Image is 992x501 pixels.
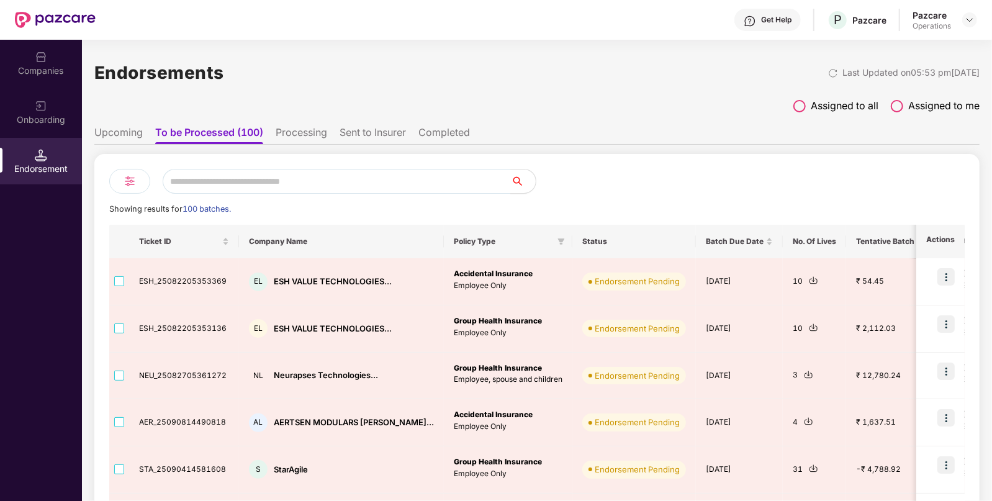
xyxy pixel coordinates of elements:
[454,363,542,372] b: Group Health Insurance
[35,51,47,63] img: svg+xml;base64,PHN2ZyBpZD0iQ29tcGFuaWVzIiB4bWxucz0iaHR0cDovL3d3dy53My5vcmcvMjAwMC9zdmciIHdpZHRoPS...
[454,468,562,480] p: Employee Only
[249,273,268,291] div: EL
[846,258,952,305] td: ₹ 54.45
[454,374,562,386] p: Employee, spouse and children
[846,225,952,258] th: Tentative Batch Pricing
[595,322,680,335] div: Endorsement Pending
[35,100,47,112] img: svg+xml;base64,PHN2ZyB3aWR0aD0iMjAiIGhlaWdodD0iMjAiIHZpZXdCb3g9IjAgMCAyMCAyMCIgZmlsbD0ibm9uZSIgeG...
[834,12,842,27] span: P
[274,276,392,287] div: ESH VALUE TECHNOLOGIES...
[809,464,818,473] img: svg+xml;base64,PHN2ZyBpZD0iRG93bmxvYWQtMjR4MjQiIHhtbG5zPSJodHRwOi8vd3d3LnczLm9yZy8yMDAwL3N2ZyIgd2...
[454,316,542,325] b: Group Health Insurance
[916,225,965,258] th: Actions
[804,370,813,379] img: svg+xml;base64,PHN2ZyBpZD0iRG93bmxvYWQtMjR4MjQiIHhtbG5zPSJodHRwOi8vd3d3LnczLm9yZy8yMDAwL3N2ZyIgd2...
[783,225,846,258] th: No. Of Lives
[913,21,951,31] div: Operations
[804,417,813,426] img: svg+xml;base64,PHN2ZyBpZD0iRG93bmxvYWQtMjR4MjQiIHhtbG5zPSJodHRwOi8vd3d3LnczLm9yZy8yMDAwL3N2ZyIgd2...
[696,399,783,446] td: [DATE]
[846,399,952,446] td: ₹ 1,637.51
[109,204,231,214] span: Showing results for
[418,126,470,144] li: Completed
[122,174,137,189] img: svg+xml;base64,PHN2ZyB4bWxucz0iaHR0cDovL3d3dy53My5vcmcvMjAwMC9zdmciIHdpZHRoPSIyNCIgaGVpZ2h0PSIyNC...
[852,14,886,26] div: Pazcare
[809,276,818,285] img: svg+xml;base64,PHN2ZyBpZD0iRG93bmxvYWQtMjR4MjQiIHhtbG5zPSJodHRwOi8vd3d3LnczLm9yZy8yMDAwL3N2ZyIgd2...
[129,399,239,446] td: AER_25090814490818
[129,258,239,305] td: ESH_25082205353369
[913,9,951,21] div: Pazcare
[696,353,783,400] td: [DATE]
[454,280,562,292] p: Employee Only
[761,15,791,25] div: Get Help
[183,204,231,214] span: 100 batches.
[595,416,680,428] div: Endorsement Pending
[937,456,955,474] img: icon
[744,15,756,27] img: svg+xml;base64,PHN2ZyBpZD0iSGVscC0zMngzMiIgeG1sbnM9Imh0dHA6Ly93d3cudzMub3JnLzIwMDAvc3ZnIiB3aWR0aD...
[696,225,783,258] th: Batch Due Date
[239,225,444,258] th: Company Name
[937,315,955,333] img: icon
[557,238,565,245] span: filter
[846,446,952,494] td: -₹ 4,788.92
[249,413,268,432] div: AL
[274,323,392,335] div: ESH VALUE TECHNOLOGIES...
[828,68,838,78] img: svg+xml;base64,PHN2ZyBpZD0iUmVsb2FkLTMyeDMyIiB4bWxucz0iaHR0cDovL3d3dy53My5vcmcvMjAwMC9zdmciIHdpZH...
[129,446,239,494] td: STA_25090414581608
[15,12,96,28] img: New Pazcare Logo
[937,409,955,427] img: icon
[249,319,268,338] div: EL
[793,323,836,335] div: 10
[793,369,836,381] div: 3
[793,417,836,428] div: 4
[937,363,955,380] img: icon
[454,410,533,419] b: Accidental Insurance
[696,446,783,494] td: [DATE]
[35,149,47,161] img: svg+xml;base64,PHN2ZyB3aWR0aD0iMTQuNSIgaGVpZ2h0PSIxNC41IiB2aWV3Qm94PSIwIDAgMTYgMTYiIGZpbGw9Im5vbm...
[809,323,818,332] img: svg+xml;base64,PHN2ZyBpZD0iRG93bmxvYWQtMjR4MjQiIHhtbG5zPSJodHRwOi8vd3d3LnczLm9yZy8yMDAwL3N2ZyIgd2...
[454,327,562,339] p: Employee Only
[454,269,533,278] b: Accidental Insurance
[94,126,143,144] li: Upcoming
[793,464,836,476] div: 31
[454,421,562,433] p: Employee Only
[595,369,680,382] div: Endorsement Pending
[595,275,680,287] div: Endorsement Pending
[846,305,952,353] td: ₹ 2,112.03
[811,98,878,114] span: Assigned to all
[454,237,552,246] span: Policy Type
[274,369,378,381] div: Neurapses Technologies...
[249,366,268,385] div: NL
[139,237,220,246] span: Ticket ID
[274,417,434,428] div: AERTSEN MODULARS [PERSON_NAME]...
[155,126,263,144] li: To be Processed (100)
[595,463,680,476] div: Endorsement Pending
[454,457,542,466] b: Group Health Insurance
[340,126,406,144] li: Sent to Insurer
[555,234,567,249] span: filter
[696,258,783,305] td: [DATE]
[510,169,536,194] button: search
[129,353,239,400] td: NEU_25082705361272
[510,176,536,186] span: search
[793,276,836,287] div: 10
[937,268,955,286] img: icon
[572,225,696,258] th: Status
[696,305,783,353] td: [DATE]
[129,305,239,353] td: ESH_25082205353136
[846,353,952,400] td: ₹ 12,780.24
[276,126,327,144] li: Processing
[249,460,268,479] div: S
[842,66,980,79] div: Last Updated on 05:53 pm[DATE]
[94,59,224,86] h1: Endorsements
[965,15,975,25] img: svg+xml;base64,PHN2ZyBpZD0iRHJvcGRvd24tMzJ4MzIiIHhtbG5zPSJodHRwOi8vd3d3LnczLm9yZy8yMDAwL3N2ZyIgd2...
[129,225,239,258] th: Ticket ID
[908,98,980,114] span: Assigned to me
[274,464,308,476] div: StarAgile
[706,237,764,246] span: Batch Due Date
